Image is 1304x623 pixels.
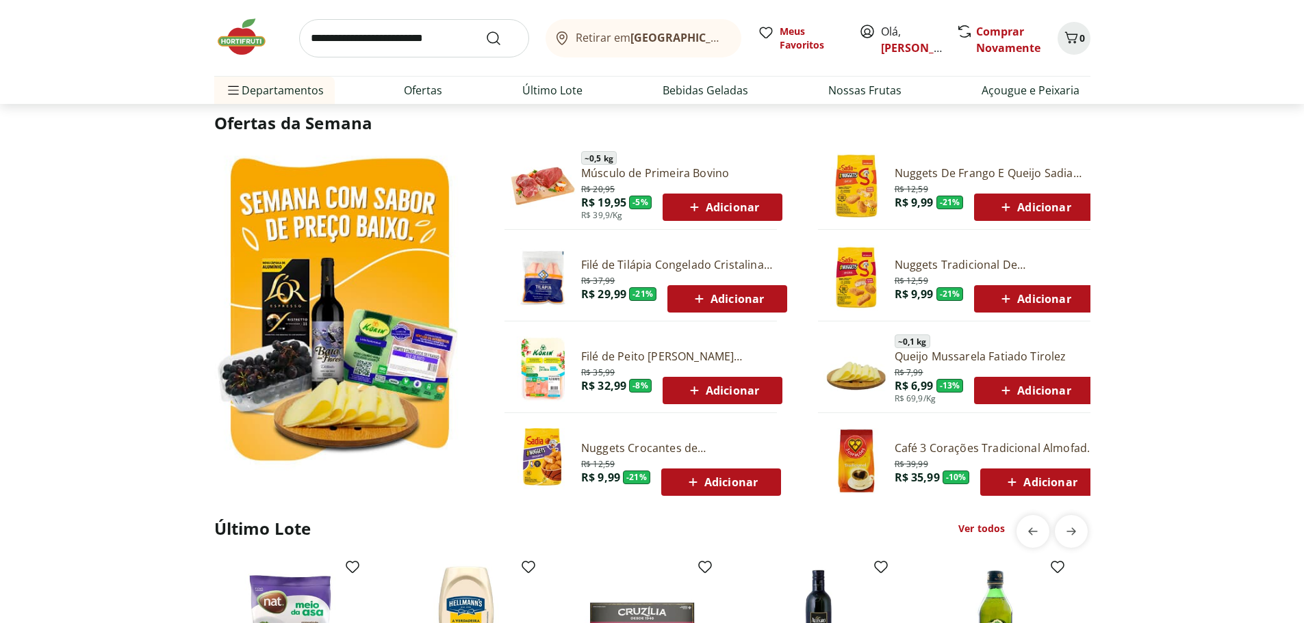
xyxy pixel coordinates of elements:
button: next [1055,515,1088,548]
img: Músculo de Primeira Bovino [510,153,576,219]
button: Adicionar [661,468,781,496]
span: Adicionar [691,291,764,307]
h2: Último Lote [214,518,311,540]
button: Carrinho [1058,22,1090,55]
span: Adicionar [1003,474,1077,490]
span: R$ 19,95 [581,195,626,210]
span: - 21 % [623,470,650,484]
span: Adicionar [685,474,758,490]
span: R$ 12,59 [895,181,928,195]
span: Adicionar [997,199,1071,215]
button: previous [1017,515,1049,548]
a: Ofertas [404,82,442,98]
img: Filé de Tilápia Congelado Cristalina 400g [510,245,576,310]
button: Menu [225,74,242,107]
span: R$ 20,95 [581,181,615,195]
a: Filé de Peito [PERSON_NAME] [PERSON_NAME] 600g [581,349,782,364]
button: Adicionar [667,285,787,313]
span: ~ 0,5 kg [581,151,617,165]
span: - 21 % [936,196,964,209]
span: R$ 37,99 [581,273,615,287]
img: Café Três Corações Tradicional Almofada 500g [823,428,889,494]
b: [GEOGRAPHIC_DATA]/[GEOGRAPHIC_DATA] [630,30,861,45]
span: Adicionar [686,382,759,399]
button: Retirar em[GEOGRAPHIC_DATA]/[GEOGRAPHIC_DATA] [546,19,741,57]
button: Adicionar [974,285,1094,313]
img: Nuggets de Frango e Queijo Sadia 300g [823,153,889,219]
img: Hortifruti [214,16,283,57]
a: Músculo de Primeira Bovino [581,165,782,181]
button: Adicionar [980,468,1100,496]
span: Adicionar [997,291,1071,307]
span: R$ 12,59 [895,273,928,287]
span: R$ 39,99 [895,456,928,470]
h2: Ofertas da Semana [214,111,1090,135]
span: R$ 12,59 [581,456,615,470]
button: Submit Search [485,30,518,47]
a: Filé de Tilápia Congelado Cristalina 400g [581,257,787,272]
span: - 21 % [936,287,964,301]
a: Queijo Mussarela Fatiado Tirolez [895,349,1095,364]
span: R$ 29,99 [581,287,626,302]
img: Nuggets Crocantes de Frango Sadia 300g [510,428,576,494]
a: Meus Favoritos [758,25,843,52]
span: R$ 39,9/Kg [581,210,623,221]
span: - 8 % [629,379,652,393]
span: R$ 69,9/Kg [895,393,936,404]
span: R$ 9,99 [895,287,934,302]
img: Principal [823,336,889,402]
span: Adicionar [686,199,759,215]
a: Açougue e Peixaria [982,82,1079,98]
span: - 5 % [629,196,652,209]
span: - 13 % [936,379,964,393]
span: ~ 0,1 kg [895,334,930,348]
img: Filé de Peito de Frango Congelado Korin 600g [510,336,576,402]
input: search [299,19,529,57]
button: Adicionar [974,377,1094,404]
a: Nuggets Crocantes de [PERSON_NAME] 300g [581,440,781,455]
span: Adicionar [997,382,1071,399]
span: Retirar em [576,31,727,44]
img: Ver todos [214,146,464,479]
span: - 21 % [629,287,656,301]
a: Nuggets Tradicional De [PERSON_NAME] - 300G [895,257,1095,272]
button: Adicionar [974,194,1094,221]
a: Último Lote [522,82,583,98]
a: Bebidas Geladas [663,82,748,98]
a: Comprar Novamente [976,24,1040,55]
a: [PERSON_NAME] [881,40,970,55]
a: Café 3 Corações Tradicional Almofada 500g [895,440,1101,455]
span: R$ 32,99 [581,378,626,393]
span: R$ 35,99 [581,364,615,378]
span: Meus Favoritos [780,25,843,52]
span: Olá, [881,23,942,56]
a: Ver todos [958,522,1005,535]
span: R$ 7,99 [895,364,923,378]
span: R$ 9,99 [895,195,934,210]
span: R$ 35,99 [895,470,940,485]
span: 0 [1079,31,1085,44]
span: Departamentos [225,74,324,107]
span: R$ 9,99 [581,470,620,485]
a: Nuggets De Frango E Queijo Sadia 300G [895,165,1095,181]
span: R$ 6,99 [895,378,934,393]
button: Adicionar [663,377,782,404]
button: Adicionar [663,194,782,221]
span: - 10 % [943,470,970,484]
a: Nossas Frutas [828,82,902,98]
